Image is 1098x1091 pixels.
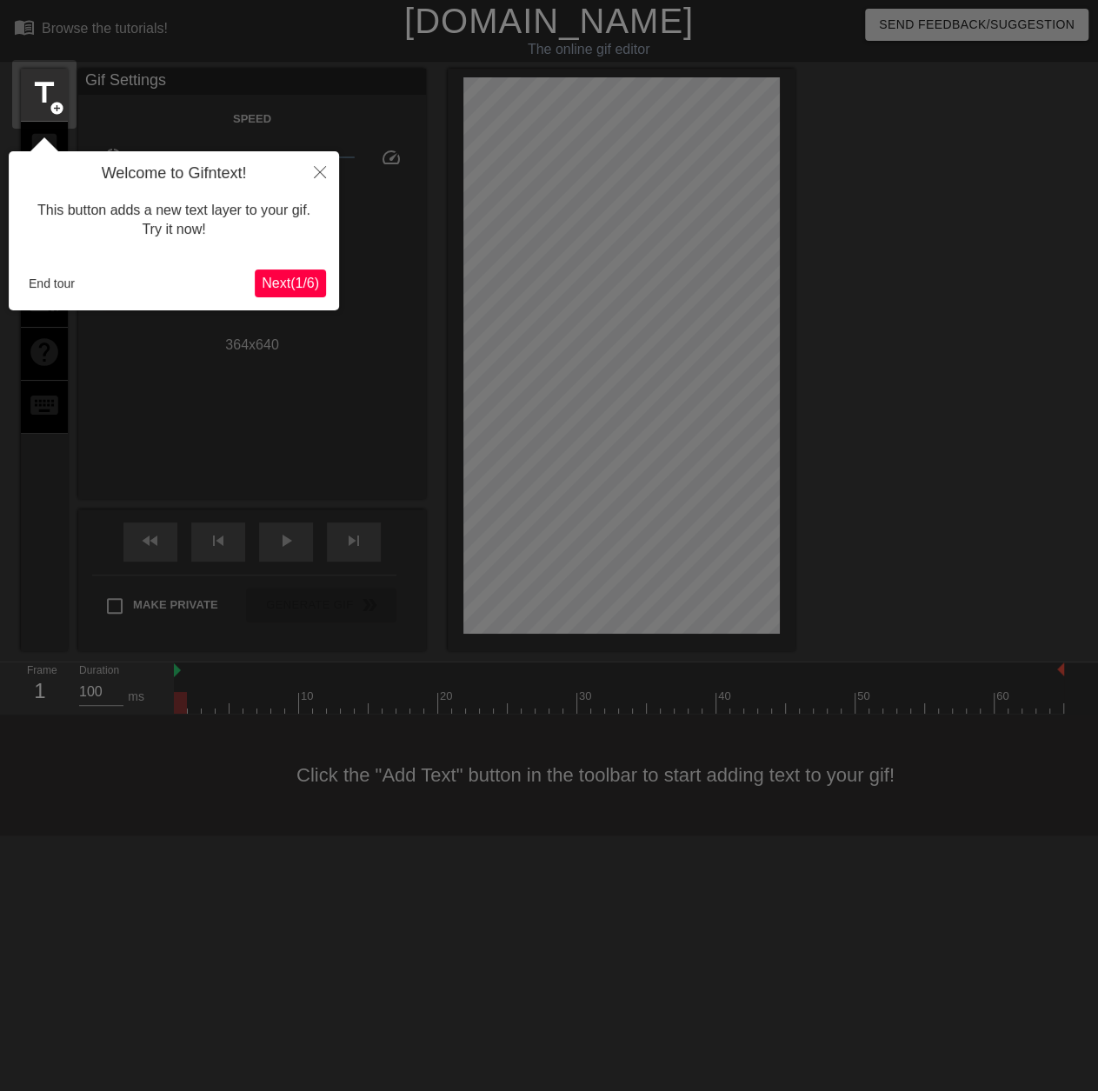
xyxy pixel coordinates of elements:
[262,276,319,290] span: Next ( 1 / 6 )
[22,183,326,257] div: This button adds a new text layer to your gif. Try it now!
[22,164,326,183] h4: Welcome to Gifntext!
[22,270,82,296] button: End tour
[301,151,339,191] button: Close
[255,269,326,297] button: Next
